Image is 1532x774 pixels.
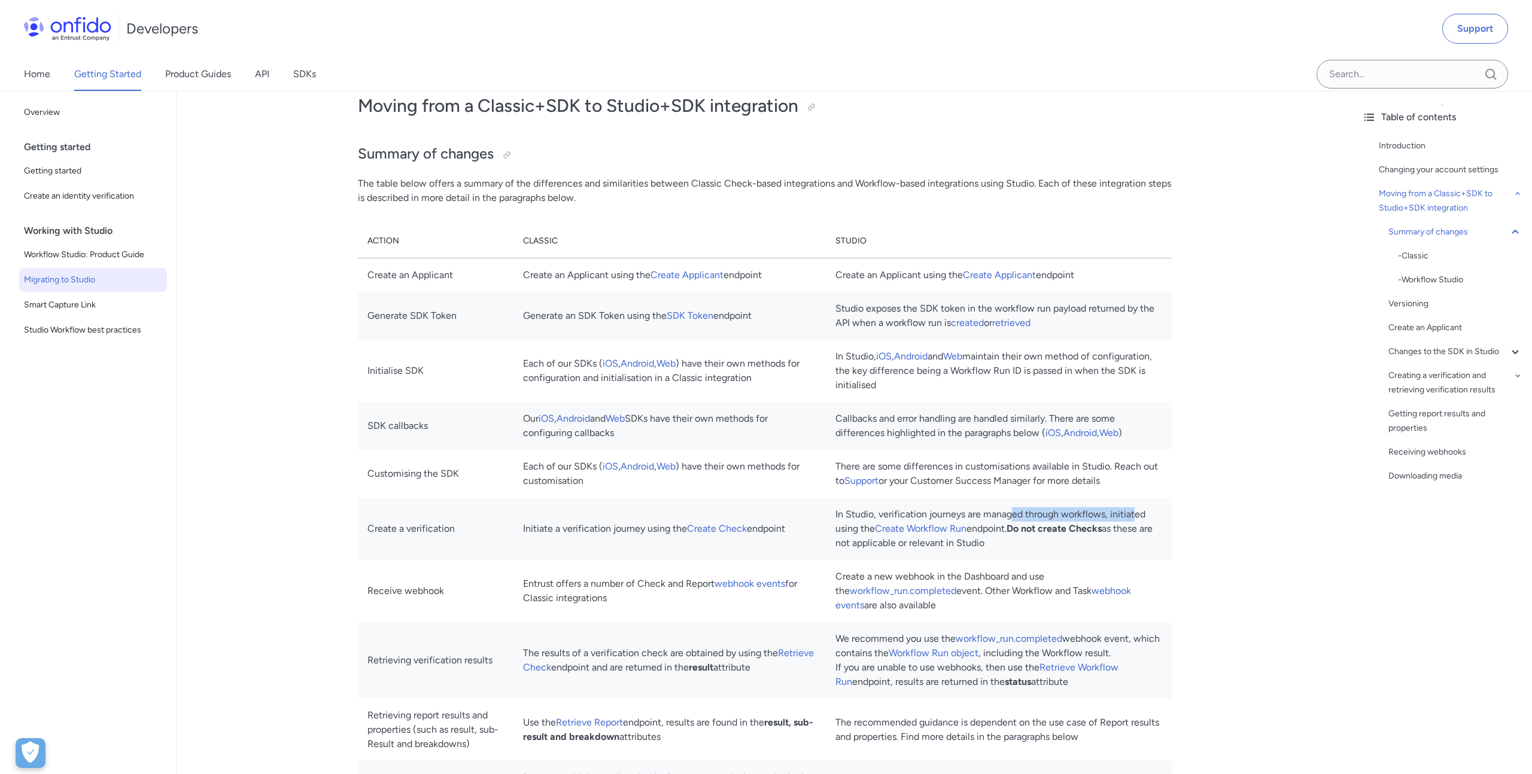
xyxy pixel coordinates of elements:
[606,413,625,424] a: Web
[1362,110,1522,124] div: Table of contents
[19,243,167,267] a: Workflow Studio: Product Guide
[513,560,826,622] td: Entrust offers a number of Check and Report for Classic integrations
[19,159,167,183] a: Getting started
[1388,407,1522,435] a: Getting report results and properties
[875,523,966,534] a: Create Workflow Run
[24,135,172,159] div: Getting started
[19,100,167,124] a: Overview
[358,224,513,258] th: Action
[556,717,623,728] a: Retrieve Report
[19,268,167,292] a: Migrating to Studio
[523,647,814,673] a: Retrieve Check
[687,523,747,534] a: Create Check
[24,323,162,337] span: Studio Workflow best practices
[513,340,826,402] td: Each of our SDKs ( , , ) have their own methods for configuration and initialisation in a Classic...
[1063,427,1097,438] a: Android
[826,699,1172,761] td: The recommended guidance is dependent on the use case of Report results and properties. Find more...
[358,450,513,498] td: Customising the SDK
[951,317,984,328] a: created
[358,622,513,699] td: Retrieving verification results
[513,224,826,258] th: Classic
[358,144,1172,164] h2: Summary of changes
[358,402,513,450] td: SDK callbacks
[1388,445,1522,459] a: Receiving webhooks
[835,662,1118,687] a: Retrieve Workflow Run
[165,57,231,91] a: Product Guides
[24,273,162,287] span: Migrating to Studio
[513,402,826,450] td: Our , and SDKs have their own methods for configuring callbacks
[826,402,1172,450] td: Callbacks and error handling are handled similarly. There are some differences highlighted in the...
[1388,345,1522,359] a: Changes to the SDK in Studio
[826,292,1172,340] td: Studio exposes the SDK token in the workflow run payload returned by the API when a workflow run ...
[24,164,162,178] span: Getting started
[557,413,590,424] a: Android
[894,351,928,362] a: Android
[1442,14,1508,44] a: Support
[992,317,1031,328] a: retrieved
[358,560,513,622] td: Receive webhook
[1379,139,1522,153] a: Introduction
[621,461,654,472] a: Android
[667,310,713,321] a: SDK Token
[835,585,1131,611] a: webhook events
[1388,469,1522,483] a: Downloading media
[523,717,813,742] strong: result, sub-result and breakdown
[826,450,1172,498] td: There are some differences in customisations available in Studio. Reach out to or your Customer S...
[513,292,826,340] td: Generate an SDK Token using the endpoint
[621,358,654,369] a: Android
[689,662,713,673] strong: result
[513,699,826,761] td: Use the endpoint, results are found in the attributes
[651,269,724,281] a: Create Applicant
[1398,273,1522,287] div: - Workflow Studio
[513,622,826,699] td: The results of a verification check are obtained by using the endpoint and are returned in the at...
[603,461,618,472] a: iOS
[656,358,676,369] a: Web
[24,298,162,312] span: Smart Capture Link
[1007,523,1102,534] strong: Do not create Checks
[844,475,879,486] a: Support
[358,94,1172,118] h1: Moving from a Classic+SDK to Studio+SDK integration
[826,498,1172,560] td: In Studio, verification journeys are managed through workflows, initiated using the endpoint. as ...
[255,57,269,91] a: API
[1398,249,1522,263] a: -Classic
[293,57,316,91] a: SDKs
[826,622,1172,699] td: We recommend you use the webhook event, which contains the , including the Workflow result. If yo...
[358,340,513,402] td: Initialise SDK
[1388,368,1522,397] a: Creating a verification and retrieving verification results
[1398,249,1522,263] div: - Classic
[603,358,618,369] a: iOS
[358,258,513,292] td: Create an Applicant
[826,258,1172,292] td: Create an Applicant using the endpoint
[826,560,1172,622] td: Create a new webhook in the Dashboard and use the event. Other Workflow and Task are also available
[1379,187,1522,215] a: Moving from a Classic+SDK to Studio+SDK integration
[126,19,198,38] h1: Developers
[1398,273,1522,287] a: -Workflow Studio
[1388,321,1522,335] a: Create an Applicant
[715,578,785,589] a: webhook events
[889,647,978,659] a: Workflow Run object
[513,450,826,498] td: Each of our SDKs ( , , ) have their own methods for customisation
[16,738,45,768] button: Open Preferences
[513,258,826,292] td: Create an Applicant using the endpoint
[358,292,513,340] td: Generate SDK Token
[16,738,45,768] div: Cookie Preferences
[1005,676,1031,687] strong: status
[850,585,956,596] a: workflow_run.completed
[1379,163,1522,177] a: Changing your account settings
[943,351,962,362] a: Web
[826,340,1172,402] td: In Studio, , and maintain their own method of configuration, the key difference being a Workflow ...
[24,189,162,203] span: Create an identity verification
[74,57,141,91] a: Getting Started
[24,105,162,120] span: Overview
[1388,225,1522,239] a: Summary of changes
[358,699,513,761] td: Retrieving report results and properties (such as result, sub-Result and breakdowns)
[19,293,167,317] a: Smart Capture Link
[826,224,1172,258] th: Studio
[876,351,892,362] a: iOS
